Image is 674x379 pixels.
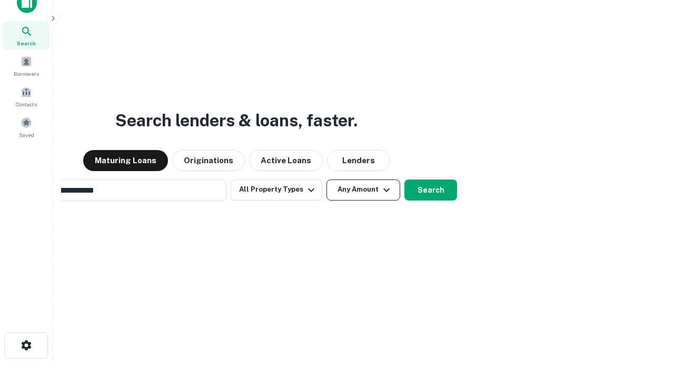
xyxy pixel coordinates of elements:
button: Maturing Loans [83,150,168,171]
button: Originations [172,150,245,171]
button: Active Loans [249,150,323,171]
button: Lenders [327,150,390,171]
button: Search [404,179,457,201]
a: Contacts [3,82,49,111]
span: Contacts [16,100,37,108]
span: Search [17,39,36,47]
a: Saved [3,113,49,141]
span: Borrowers [14,69,39,78]
iframe: Chat Widget [621,295,674,345]
button: All Property Types [231,179,322,201]
button: Any Amount [326,179,400,201]
span: Saved [19,131,34,139]
h3: Search lenders & loans, faster. [115,108,358,133]
a: Borrowers [3,52,49,80]
a: Search [3,21,49,49]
